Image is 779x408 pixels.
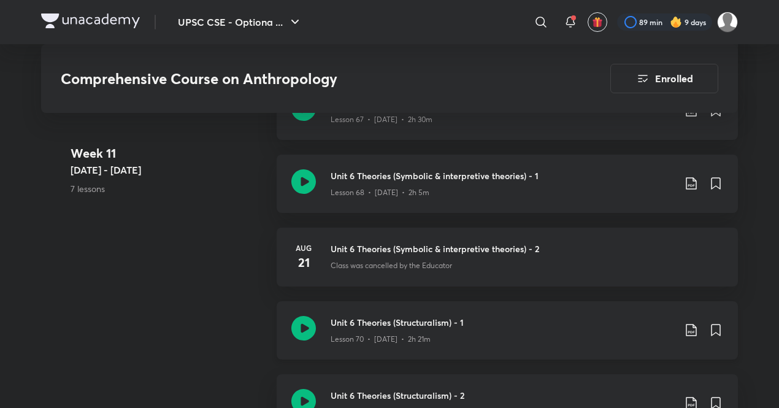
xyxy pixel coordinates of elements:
a: Unit 6 Theories (Symbolic & interpretive theories) - 1Lesson 68 • [DATE] • 2h 5m [277,155,738,228]
button: avatar [588,12,607,32]
h3: Unit 6 Theories (Symbolic & interpretive theories) - 2 [331,242,723,255]
a: Aug21Unit 6 Theories (Symbolic & interpretive theories) - 2Class was cancelled by the Educator [277,228,738,301]
a: Unit 10 – Human Growth and development - 5Lesson 67 • [DATE] • 2h 30m [277,82,738,155]
h3: Unit 6 Theories (Structuralism) - 1 [331,316,674,329]
h4: 21 [291,253,316,272]
h3: Unit 6 Theories (Symbolic & interpretive theories) - 1 [331,169,674,182]
h4: Week 11 [71,144,267,163]
button: Enrolled [610,64,718,93]
a: Unit 6 Theories (Structuralism) - 1Lesson 70 • [DATE] • 2h 21m [277,301,738,374]
img: avatar [592,17,603,28]
img: Company Logo [41,13,140,28]
h3: Unit 6 Theories (Structuralism) - 2 [331,389,674,402]
p: Lesson 67 • [DATE] • 2h 30m [331,114,432,125]
a: Company Logo [41,13,140,31]
p: Lesson 68 • [DATE] • 2h 5m [331,187,429,198]
p: 7 lessons [71,182,267,195]
button: UPSC CSE - Optiona ... [171,10,310,34]
p: Lesson 70 • [DATE] • 2h 21m [331,334,431,345]
h6: Aug [291,242,316,253]
img: kuldeep Ahir [717,12,738,33]
h3: Comprehensive Course on Anthropology [61,70,541,88]
h5: [DATE] - [DATE] [71,163,267,177]
img: streak [670,16,682,28]
p: Class was cancelled by the Educator [331,260,452,271]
